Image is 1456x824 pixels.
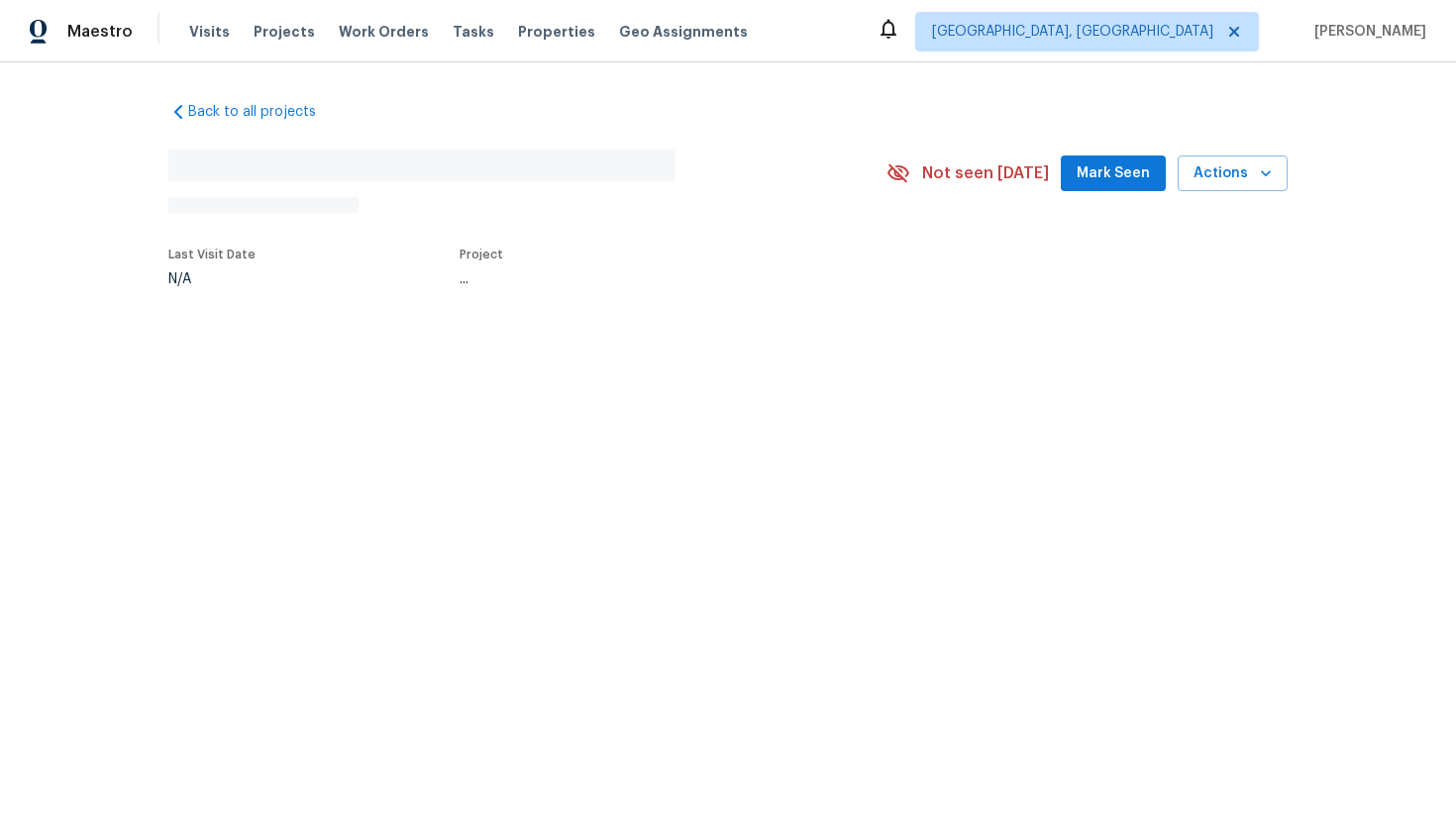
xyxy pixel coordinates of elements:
button: Actions [1178,155,1288,192]
span: Projects [254,22,315,42]
span: [PERSON_NAME] [1306,22,1426,42]
span: Last Visit Date [168,249,256,260]
span: Geo Assignments [619,22,748,42]
div: ... [460,272,840,286]
button: Mark Seen [1061,155,1166,192]
span: Maestro [67,22,133,42]
div: N/A [168,272,256,286]
span: Not seen [DATE] [922,163,1049,183]
span: Work Orders [339,22,429,42]
a: Back to all projects [168,102,359,122]
span: Mark Seen [1077,161,1150,186]
span: [GEOGRAPHIC_DATA], [GEOGRAPHIC_DATA] [932,22,1213,42]
span: Tasks [453,25,494,39]
span: Visits [189,22,230,42]
span: Properties [518,22,595,42]
span: Actions [1194,161,1272,186]
span: Project [460,249,503,260]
